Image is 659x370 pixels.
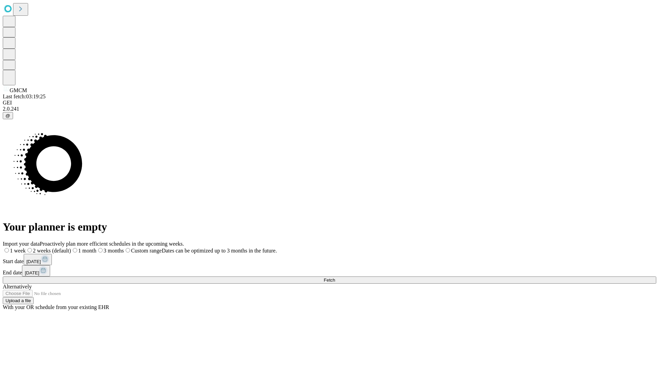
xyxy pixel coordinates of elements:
[131,248,162,254] span: Custom range
[98,248,103,252] input: 3 months
[27,248,32,252] input: 2 weeks (default)
[40,241,184,247] span: Proactively plan more efficient schedules in the upcoming weeks.
[10,87,27,93] span: GMCM
[324,277,335,283] span: Fetch
[33,248,71,254] span: 2 weeks (default)
[3,297,34,304] button: Upload a file
[5,113,10,118] span: @
[25,270,39,275] span: [DATE]
[3,265,656,276] div: End date
[3,100,656,106] div: GEI
[3,276,656,284] button: Fetch
[3,106,656,112] div: 2.0.241
[73,248,77,252] input: 1 month
[22,265,50,276] button: [DATE]
[24,254,52,265] button: [DATE]
[3,254,656,265] div: Start date
[3,304,109,310] span: With your OR schedule from your existing EHR
[126,248,130,252] input: Custom rangeDates can be optimized up to 3 months in the future.
[3,112,13,119] button: @
[3,284,32,289] span: Alternatively
[3,94,46,99] span: Last fetch: 03:19:25
[162,248,277,254] span: Dates can be optimized up to 3 months in the future.
[3,241,40,247] span: Import your data
[26,259,41,264] span: [DATE]
[10,248,26,254] span: 1 week
[104,248,124,254] span: 3 months
[3,221,656,233] h1: Your planner is empty
[4,248,9,252] input: 1 week
[78,248,96,254] span: 1 month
